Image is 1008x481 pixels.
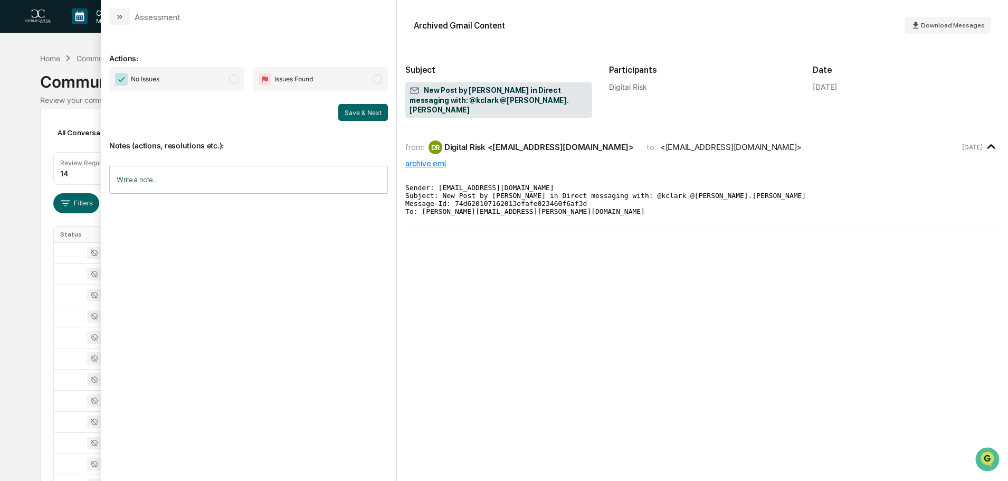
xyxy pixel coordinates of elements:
[609,65,796,75] h2: Participants
[813,82,837,91] div: [DATE]
[410,86,588,115] span: New Post by [PERSON_NAME] in Direct messaging with: @kclark @[PERSON_NAME].[PERSON_NAME]
[40,54,60,63] div: Home
[444,142,634,152] div: Digital Risk <[EMAIL_ADDRESS][DOMAIN_NAME]>
[60,169,68,178] div: 14
[109,128,388,150] p: Notes (actions, resolutions etc.):
[813,65,1000,75] h2: Date
[36,81,173,91] div: Start new chat
[40,96,967,105] div: Review your communication records across channels
[974,446,1003,475] iframe: Open customer support
[53,193,99,213] button: Filters
[405,158,1000,168] div: archive.eml
[646,142,656,152] span: to:
[905,17,991,34] button: Download Messages
[259,73,271,86] img: Flag
[36,91,134,100] div: We're available if you need us!
[274,74,313,84] span: Issues Found
[405,142,424,152] span: from:
[88,8,141,17] p: Calendar
[11,81,30,100] img: 1746055101610-c473b297-6a78-478c-a979-82029cc54cd1
[11,134,19,143] div: 🖐️
[11,22,192,39] p: How can we help?
[660,142,802,152] div: <[EMAIL_ADDRESS][DOMAIN_NAME]>
[414,21,505,31] div: Archived Gmail Content
[115,73,128,86] img: Checkmark
[77,134,85,143] div: 🗄️
[962,143,983,151] time: Thursday, September 11, 2025 at 1:27:18 PM
[11,154,19,163] div: 🔎
[131,74,159,84] span: No Issues
[72,129,135,148] a: 🗄️Attestations
[88,17,141,25] p: Manage Tasks
[21,153,66,164] span: Data Lookup
[338,104,388,121] button: Save & Next
[87,133,131,144] span: Attestations
[6,129,72,148] a: 🖐️Preclearance
[21,133,68,144] span: Preclearance
[405,184,1000,215] pre: Sender: [EMAIL_ADDRESS][DOMAIN_NAME] Subject: New Post by [PERSON_NAME] in Direct messaging with:...
[921,22,985,29] span: Download Messages
[609,82,796,91] div: Digital Risk
[179,84,192,97] button: Start new chat
[60,159,111,167] div: Review Required
[53,124,133,141] div: All Conversations
[135,12,180,22] div: Assessment
[40,64,967,91] div: Communications Archive
[25,10,51,24] img: logo
[405,65,592,75] h2: Subject
[77,54,162,63] div: Communications Archive
[54,227,122,242] th: Status
[105,179,128,187] span: Pylon
[74,178,128,187] a: Powered byPylon
[429,140,442,154] div: DR
[109,41,388,63] p: Actions:
[6,149,71,168] a: 🔎Data Lookup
